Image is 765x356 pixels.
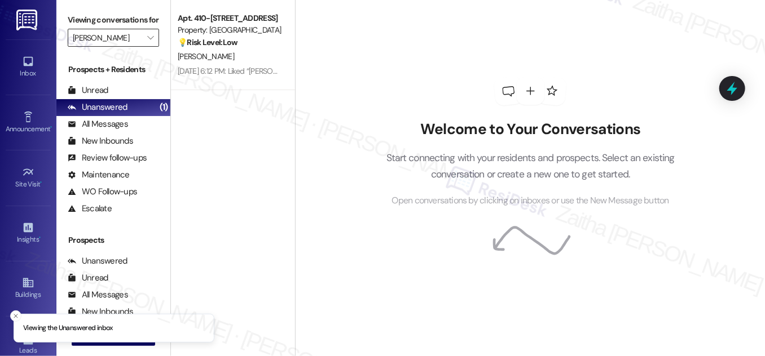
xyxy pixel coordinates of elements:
[68,186,137,198] div: WO Follow-ups
[6,163,51,193] a: Site Visit •
[68,289,128,301] div: All Messages
[68,118,128,130] div: All Messages
[68,84,108,96] div: Unread
[56,234,170,246] div: Prospects
[6,273,51,304] a: Buildings
[23,323,113,333] p: Viewing the Unanswered inbox
[369,150,692,182] p: Start connecting with your residents and prospects. Select an existing conversation or create a n...
[68,255,128,267] div: Unanswered
[41,179,42,186] span: •
[178,51,234,61] span: [PERSON_NAME]
[68,203,112,215] div: Escalate
[39,234,41,242] span: •
[6,52,51,82] a: Inbox
[73,29,141,47] input: All communities
[50,123,52,131] span: •
[68,101,128,113] div: Unanswered
[68,169,130,181] div: Maintenance
[147,33,153,42] i: 
[392,194,669,208] span: Open conversations by clicking on inboxes or use the New Message button
[68,11,159,29] label: Viewing conversations for
[68,152,147,164] div: Review follow-ups
[6,218,51,248] a: Insights •
[16,10,39,30] img: ResiDesk Logo
[10,310,21,322] button: Close toast
[68,272,108,284] div: Unread
[178,37,238,47] strong: 💡 Risk Level: Low
[68,135,133,147] div: New Inbounds
[56,64,170,75] div: Prospects + Residents
[369,121,692,139] h2: Welcome to Your Conversations
[178,12,282,24] div: Apt. 410-[STREET_ADDRESS]
[157,99,171,116] div: (1)
[178,24,282,36] div: Property: [GEOGRAPHIC_DATA]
